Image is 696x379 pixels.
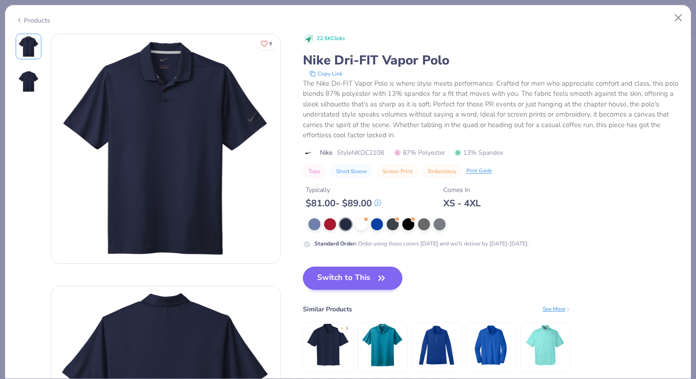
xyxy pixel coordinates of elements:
[543,305,571,313] div: See More
[469,323,513,367] img: Nike Long Sleeve Dri-FIT Stretch Tech Polo
[303,52,681,69] div: Nike Dri-FIT Vapor Polo
[303,149,315,157] img: brand logo
[51,34,280,263] img: Front
[314,239,529,248] div: Order using these colors [DATE] and we'll deliver by [DATE]-[DATE].
[443,185,481,195] div: Comes In
[331,165,372,178] button: Short Sleeve
[337,148,384,157] span: Style NKDC2108
[360,323,404,367] img: Nike Dri-FIT Vapor Jacquard Polo
[314,240,357,247] strong: Standard Order :
[17,35,40,58] img: Front
[256,37,276,50] button: Like
[306,323,350,367] img: Nike Tech Basic Dri-FIT Polo
[454,148,503,157] span: 13% Spandex
[17,70,40,93] img: Back
[269,41,272,46] span: 8
[320,148,332,157] span: Nike
[306,198,381,209] div: $ 81.00 - $ 89.00
[307,69,345,78] button: copy to clipboard
[317,35,345,43] span: 22.5K Clicks
[303,304,352,314] div: Similar Products
[303,165,326,178] button: Tops
[346,326,348,332] div: 5
[306,185,381,195] div: Typically
[394,148,445,157] span: 87% Polyester
[16,16,50,25] div: Products
[670,9,687,27] button: Close
[523,323,567,367] img: Columbia Men's Tamiami™ II Short-Sleeve Shirt
[377,165,418,178] button: Screen Print
[415,323,458,367] img: Nike Ladies Long Sleeve Dri-FIT Stretch Tech Polo
[423,165,462,178] button: Embroidery
[340,326,344,329] div: ★
[303,267,403,290] button: Switch to This
[443,198,481,209] div: XS - 4XL
[466,167,492,175] div: Print Guide
[303,78,681,140] div: The Nike Dri-FIT Vapor Polo is where style meets performance. Crafted for men who appreciate comf...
